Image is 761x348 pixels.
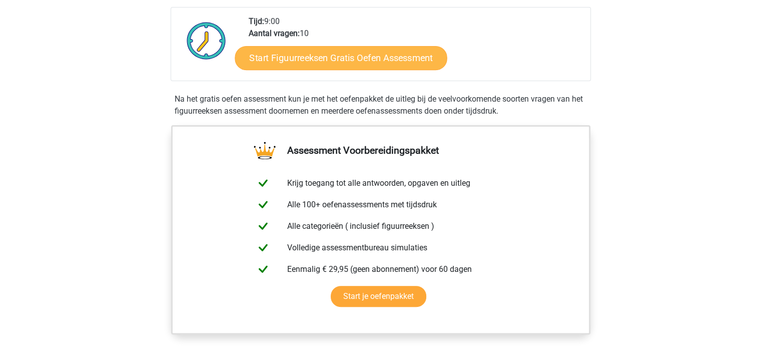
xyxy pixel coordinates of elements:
div: 9:00 10 [241,16,590,81]
div: Na het gratis oefen assessment kun je met het oefenpakket de uitleg bij de veelvoorkomende soorte... [171,93,591,117]
b: Aantal vragen: [249,29,300,38]
img: Klok [181,16,232,66]
b: Tijd: [249,17,264,26]
a: Start Figuurreeksen Gratis Oefen Assessment [235,46,447,70]
a: Start je oefenpakket [331,286,426,307]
